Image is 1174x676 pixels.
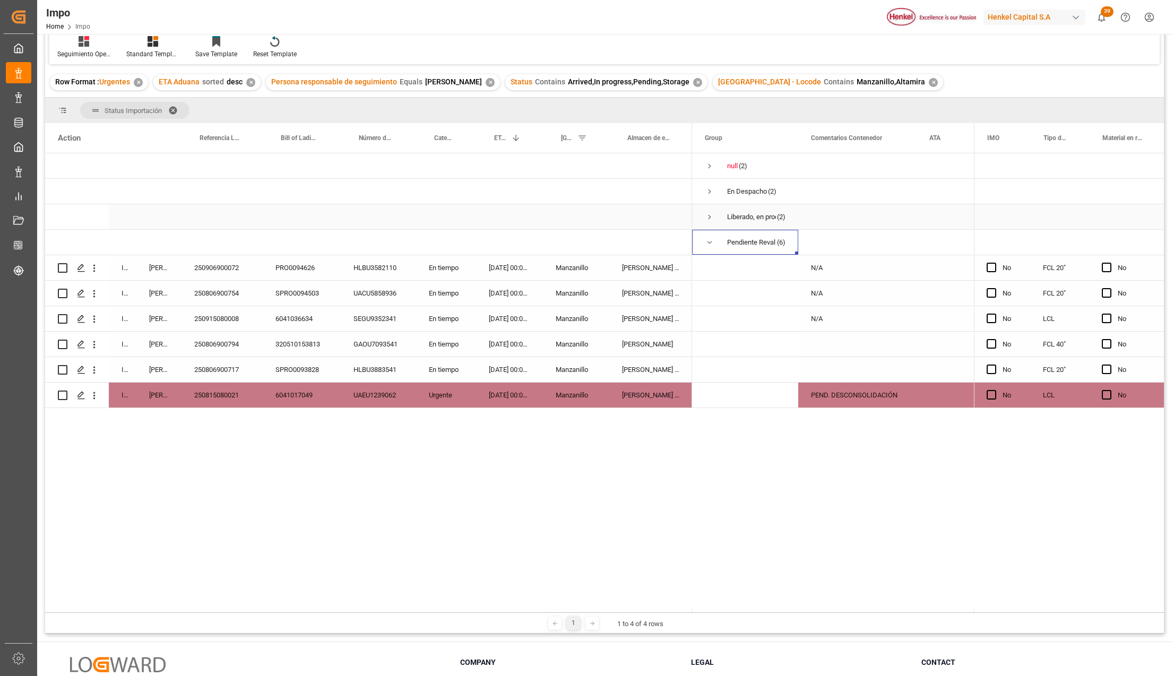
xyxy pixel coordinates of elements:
div: No [1118,307,1151,331]
span: (2) [777,205,785,229]
div: FCL 40" [1030,332,1089,357]
div: SEGU9352341 [341,306,416,331]
div: [PERSON_NAME] Tlalnepantla [609,383,692,408]
div: Press SPACE to select this row. [45,204,692,230]
div: No [1118,383,1151,408]
div: En tiempo [416,306,476,331]
div: [PERSON_NAME] Tlalnepantla [609,306,692,331]
div: Press SPACE to select this row. [45,357,692,383]
span: Contains [535,77,565,86]
div: [PERSON_NAME] [136,357,182,382]
span: Persona responsable de seguimiento [271,77,397,86]
div: Press SPACE to select this row. [45,306,692,332]
div: FCL 20" [1030,255,1089,280]
span: Status [511,77,532,86]
span: ATA [929,134,940,142]
span: Bill of Lading Number [281,134,318,142]
div: ✕ [134,78,143,87]
div: Press SPACE to select this row. [45,230,692,255]
div: UACU5858936 [341,281,416,306]
div: UAEU1239062 [341,383,416,408]
div: En tiempo [416,332,476,357]
div: Pendiente Revalidado [727,230,776,255]
div: [DATE] 00:00:00 [476,332,543,357]
button: Henkel Capital S.A [983,7,1090,27]
div: No [1003,332,1017,357]
div: ✕ [486,78,495,87]
div: No [1003,281,1017,306]
div: ✕ [246,78,255,87]
img: Henkel%20logo.jpg_1689854090.jpg [887,8,976,27]
div: Manzanillo [543,281,609,306]
div: En Despacho [727,179,767,204]
div: In progress [109,332,136,357]
div: 1 to 4 of 4 rows [617,619,663,629]
div: No [1118,332,1151,357]
div: FCL 20" [1030,357,1089,382]
span: Referencia Leschaco [200,134,240,142]
div: Manzanillo [543,383,609,408]
span: desc [227,77,243,86]
span: Urgentes [99,77,130,86]
span: sorted [202,77,224,86]
div: 250806900794 [182,332,263,357]
button: Help Center [1113,5,1137,29]
div: No [1003,358,1017,382]
div: Press SPACE to select this row. [45,332,692,357]
div: No [1118,281,1151,306]
div: Press SPACE to select this row. [974,179,1164,204]
div: In progress [109,383,136,408]
span: Almacen de entrega [627,134,670,142]
div: [DATE] 00:00:00 [476,255,543,280]
div: Press SPACE to select this row. [45,179,692,204]
span: Categoría [434,134,454,142]
div: Urgente [416,383,476,408]
div: [DATE] 00:00:00 [476,306,543,331]
div: In progress [109,255,136,280]
h3: Contact [921,657,1139,668]
div: N/A [798,306,917,331]
div: 250906900072 [182,255,263,280]
div: HLBU3883541 [341,357,416,382]
div: PEND. DESCONSOLIDACIÓN [798,383,917,408]
div: LCL [1030,383,1089,408]
div: Reset Template [253,49,297,59]
div: Seguimiento Operativo [57,49,110,59]
div: Press SPACE to select this row. [974,230,1164,255]
div: 1 [567,617,580,630]
h3: Company [460,657,678,668]
span: Status Importación [105,107,162,115]
span: (2) [739,154,747,178]
div: SPRO0093828 [263,357,341,382]
div: [PERSON_NAME] Tlalnepantla [609,281,692,306]
span: Contains [824,77,854,86]
div: In progress [109,357,136,382]
div: In progress [109,306,136,331]
div: Press SPACE to select this row. [974,281,1164,306]
div: Manzanillo [543,255,609,280]
div: SPRO0094503 [263,281,341,306]
div: 250806900717 [182,357,263,382]
div: 6041036634 [263,306,341,331]
div: Press SPACE to select this row. [45,255,692,281]
div: No [1003,256,1017,280]
button: show 39 new notifications [1090,5,1113,29]
span: [PERSON_NAME] [425,77,482,86]
span: Comentarios Contenedor [811,134,882,142]
div: [DATE] 00:00:00 [476,281,543,306]
div: En tiempo [416,357,476,382]
div: Press SPACE to select this row. [45,153,692,179]
div: Action [58,133,81,143]
div: 320510153813 [263,332,341,357]
div: In progress [109,281,136,306]
div: N/A [798,255,917,280]
div: [DATE] 00:00:00 [476,357,543,382]
div: No [1003,307,1017,331]
div: FCL 20" [1030,281,1089,306]
div: Press SPACE to select this row. [974,383,1164,408]
span: null [727,162,738,170]
div: Manzanillo [543,306,609,331]
div: LCL [1030,306,1089,331]
div: HLBU3582110 [341,255,416,280]
div: No [1118,256,1151,280]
